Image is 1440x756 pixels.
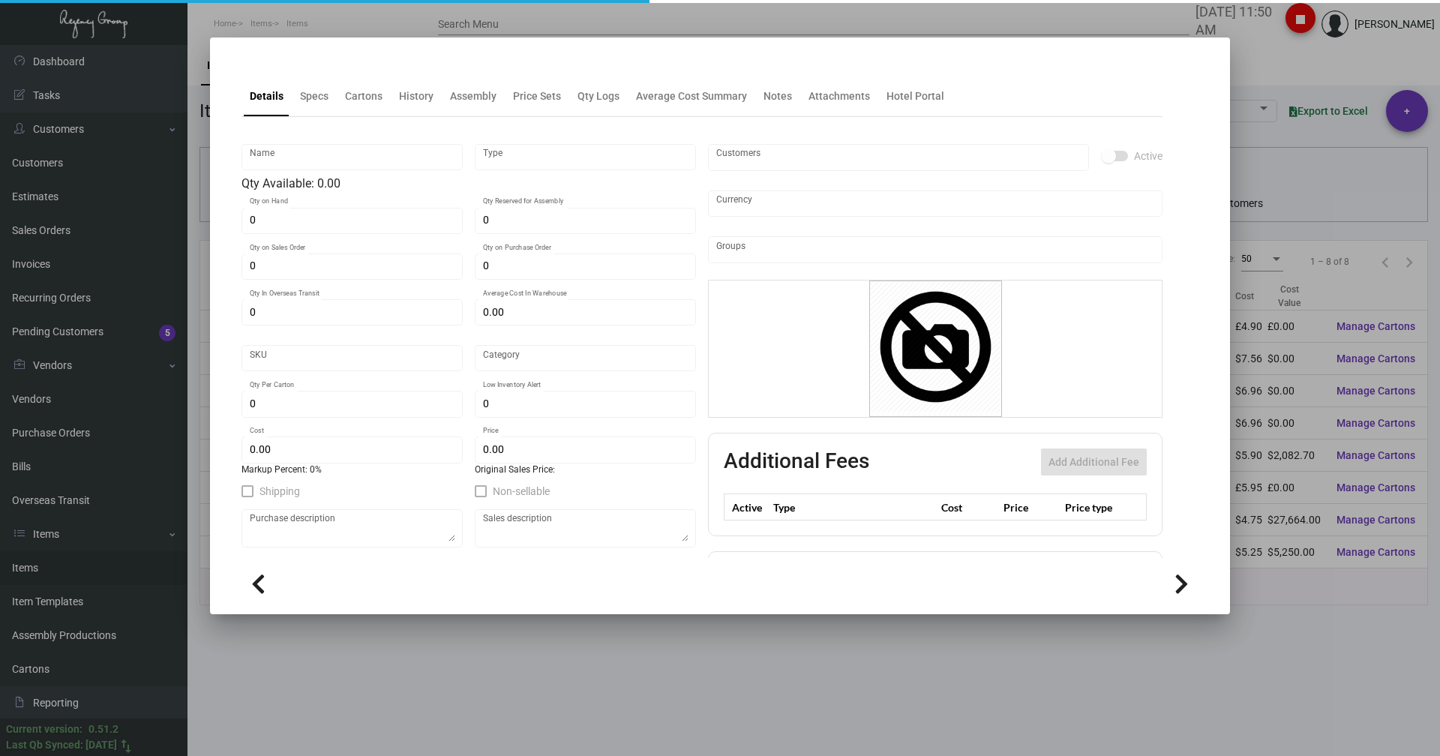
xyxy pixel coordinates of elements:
[300,88,328,104] div: Specs
[769,494,937,520] th: Type
[345,88,382,104] div: Cartons
[1048,456,1139,468] span: Add Additional Fee
[577,88,619,104] div: Qty Logs
[6,721,82,737] div: Current version:
[724,448,869,475] h2: Additional Fees
[716,151,1081,163] input: Add new..
[1061,494,1129,520] th: Price type
[724,494,770,520] th: Active
[1134,147,1162,165] span: Active
[716,244,1155,256] input: Add new..
[937,494,999,520] th: Cost
[886,88,944,104] div: Hotel Portal
[636,88,747,104] div: Average Cost Summary
[1000,494,1061,520] th: Price
[493,482,550,500] span: Non-sellable
[450,88,496,104] div: Assembly
[763,88,792,104] div: Notes
[6,737,117,753] div: Last Qb Synced: [DATE]
[808,88,870,104] div: Attachments
[241,175,696,193] div: Qty Available: 0.00
[259,482,300,500] span: Shipping
[513,88,561,104] div: Price Sets
[399,88,433,104] div: History
[1041,448,1147,475] button: Add Additional Fee
[88,721,118,737] div: 0.51.2
[250,88,283,104] div: Details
